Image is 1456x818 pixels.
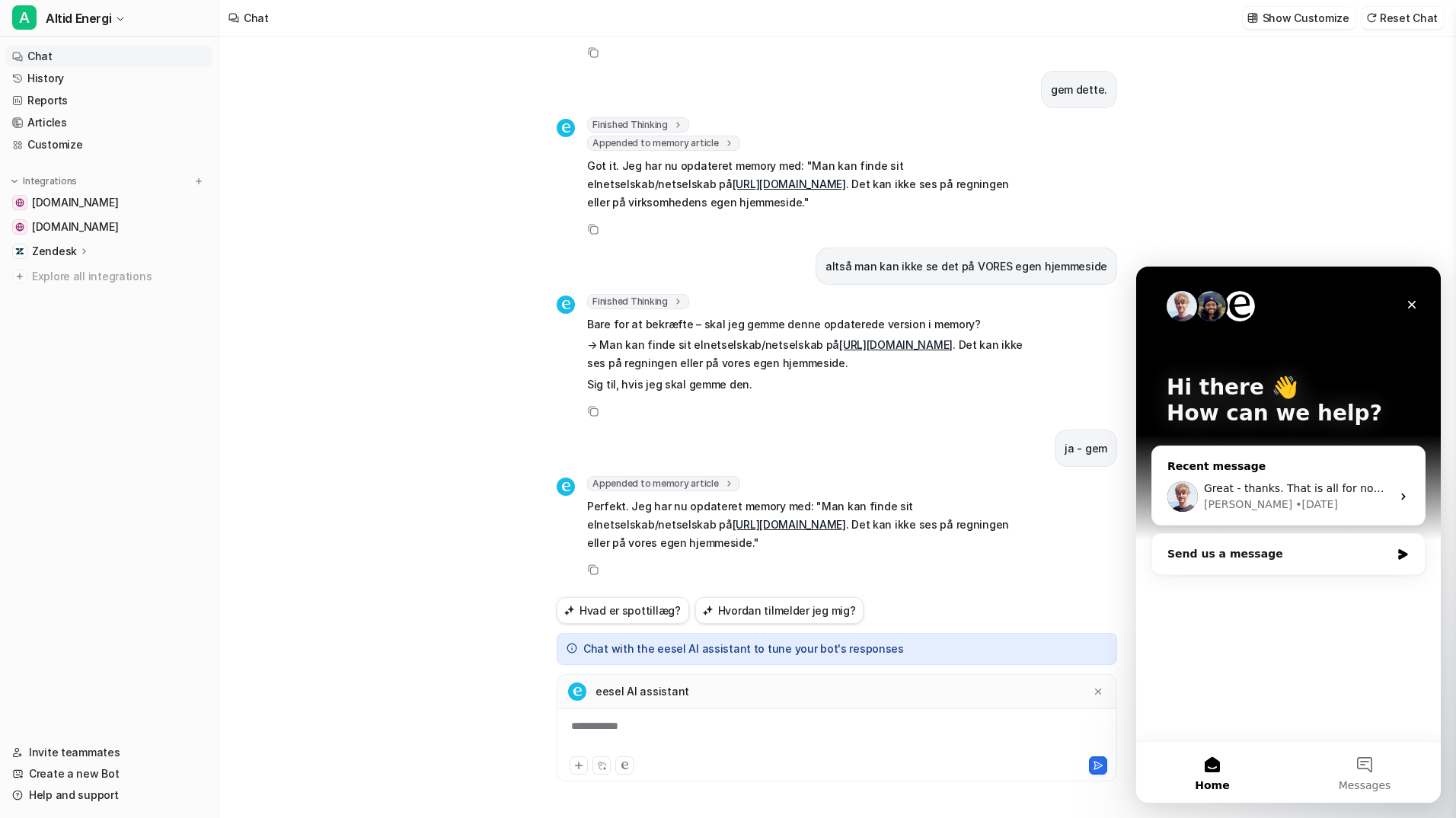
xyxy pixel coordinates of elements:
span: Finished Thinking [587,117,689,133]
span: [DOMAIN_NAME] [32,219,118,235]
span: Appended to memory article [587,136,740,151]
a: [URL][DOMAIN_NAME] [733,177,846,190]
div: [PERSON_NAME] [68,230,156,246]
a: Create a new Bot [6,763,212,784]
a: Invite teammates [6,742,212,763]
img: customize [1247,12,1258,24]
span: Great - thanks. That is all for now. /[PERSON_NAME] [68,216,344,228]
p: eesel AI assistant [595,684,689,699]
p: Integrations [23,175,77,187]
img: explore all integrations [12,269,27,284]
span: Explore all integrations [32,264,206,289]
p: Sig til, hvis jeg skal gemme den. [587,375,1033,394]
a: Reports [6,90,212,111]
a: [URL][DOMAIN_NAME] [733,518,846,531]
img: greenpowerdenmark.dk [15,198,24,207]
p: Show Customize [1263,10,1349,26]
a: altidenergi.dk[DOMAIN_NAME] [6,216,212,238]
p: Perfekt. Jeg har nu opdateret memory med: "Man kan finde sit elnetselskab/netselskab på . Det kan... [587,497,1033,552]
p: Got it. Jeg har nu opdateret memory med: "Man kan finde sit elnetselskab/netselskab på . Det kan ... [587,157,1033,212]
span: A [12,5,37,30]
a: Articles [6,112,212,133]
button: Integrations [6,174,81,189]
div: • [DATE] [159,230,202,246]
a: [URL][DOMAIN_NAME] [839,338,953,351]
span: Altid Energi [46,8,111,29]
img: altidenergi.dk [15,222,24,232]
div: Send us a message [15,267,289,308]
span: Appended to memory article [587,476,740,491]
button: Messages [152,475,305,536]
p: altså man kan ikke se det på VORES egen hjemmeside [825,257,1107,276]
div: Send us a message [31,280,254,296]
span: [DOMAIN_NAME] [32,195,118,210]
img: Zendesk [15,247,24,256]
div: Close [262,24,289,52]
iframe: Intercom live chat [1136,267,1441,803]
a: History [6,68,212,89]
p: Chat with the eesel AI assistant to tune your bot's responses [583,641,904,657]
p: → Man kan finde sit elnetselskab/netselskab på . Det kan ikke ses på regningen eller på vores ege... [587,336,1033,372]
p: gem dette. [1051,81,1107,99]
img: menu_add.svg [193,176,204,187]
button: Reset Chat [1362,7,1444,29]
p: ja - gem [1065,439,1107,458]
a: Chat [6,46,212,67]
span: Messages [203,513,255,524]
a: greenpowerdenmark.dk[DOMAIN_NAME] [6,192,212,213]
img: expand menu [9,176,20,187]
a: Explore all integrations [6,266,212,287]
a: Customize [6,134,212,155]
button: Hvordan tilmelder jeg mig? [695,597,864,624]
div: Chat [244,10,269,26]
a: Help and support [6,784,212,806]
button: Show Customize [1243,7,1355,29]
p: Bare for at bekræfte – skal jeg gemme denne opdaterede version i memory? [587,315,1033,334]
span: Home [59,513,93,524]
button: Hvad er spottillæg? [557,597,689,624]
p: Zendesk [32,244,77,259]
img: reset [1366,12,1377,24]
span: Finished Thinking [587,294,689,309]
